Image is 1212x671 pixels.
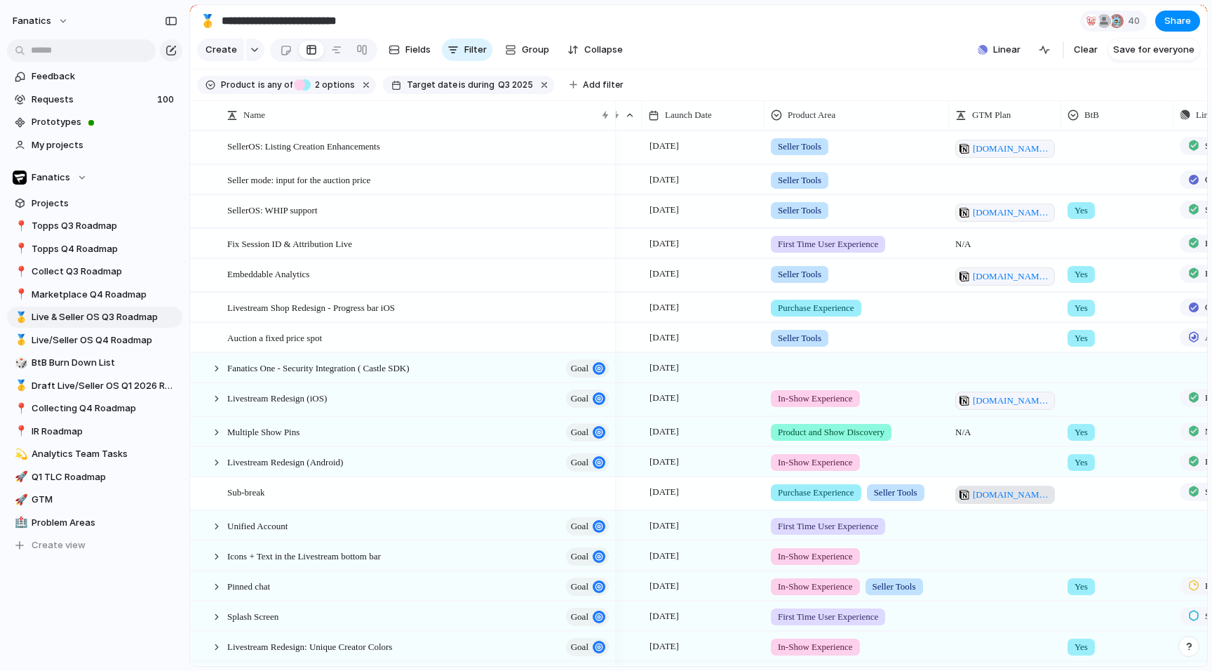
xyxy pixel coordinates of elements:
button: 🥇 [13,333,27,347]
span: Fanatics [32,171,70,185]
span: Requests [32,93,153,107]
span: [DATE] [646,390,682,406]
span: Seller mode: input for the auction price [227,171,370,187]
span: Yes [1075,331,1088,345]
span: is [459,79,466,91]
span: Yes [1075,640,1088,654]
span: Filter [464,43,487,57]
button: goal [566,390,609,408]
button: fanatics [6,10,76,32]
button: 📍 [13,288,27,302]
a: 📍Topps Q3 Roadmap [7,215,182,237]
span: Seller Tools [778,140,821,154]
a: [DOMAIN_NAME][URL] [955,204,1055,222]
button: Q3 2025 [495,77,536,93]
a: Feedback [7,66,182,87]
span: Live/Seller OS Q4 Roadmap [32,333,177,347]
a: 💫Analytics Team Tasks [7,444,182,465]
span: SellerOS: WHIP support [227,201,318,218]
span: goal [571,453,588,472]
span: Seller Tools [778,204,821,218]
span: BtB [1084,108,1099,122]
button: 🥇 [13,379,27,393]
span: Sub-break [227,484,264,500]
span: My projects [32,138,177,152]
span: Yes [1075,301,1088,315]
button: Create [197,39,244,61]
button: goal [566,517,609,536]
span: Target date [407,79,457,91]
button: goal [566,547,609,566]
div: 📍 [15,264,25,280]
a: 📍Collecting Q4 Roadmap [7,398,182,419]
span: Launch Date [665,108,712,122]
span: Multiple Show Pins [227,423,299,439]
a: 🥇Draft Live/Seller OS Q1 2026 Roadmap [7,376,182,397]
span: Embeddable Analytics [227,265,309,281]
span: Yes [1075,267,1088,281]
span: 40 [1128,14,1144,28]
span: In-Show Experience [778,580,853,594]
span: Splash Screen [227,608,278,624]
button: goal [566,453,609,472]
button: Create view [7,535,182,556]
span: SellerOS: Listing Creation Enhancements [227,138,380,154]
button: isany of [255,77,295,93]
button: isduring [457,77,497,93]
span: Livestream Redesign (Android) [227,453,343,470]
span: fanatics [13,14,51,28]
span: In-Show Experience [778,640,853,654]
div: 🥇 [200,11,215,30]
span: Unified Account [227,517,288,533]
span: Seller Tools [778,267,821,281]
span: [DOMAIN_NAME][URL] [973,206,1051,220]
div: 🏥 [15,514,25,531]
span: Icons + Text in the Livestream bottom bar [227,547,381,564]
span: options [311,79,355,91]
button: 📍 [13,242,27,256]
span: [DOMAIN_NAME][URL] [973,270,1051,284]
span: Livestream Redesign: Unique Creator Colors [227,638,392,654]
span: [DOMAIN_NAME][URL] [973,142,1051,156]
button: 🚀 [13,493,27,507]
span: N/A [950,230,1060,251]
span: [DATE] [646,453,682,470]
span: goal [571,423,588,442]
button: Save for everyone [1107,39,1200,61]
span: GTM Plan [972,108,1011,122]
span: Yes [1075,425,1088,439]
span: In-Show Experience [778,392,853,406]
span: any of [265,79,292,91]
span: BtB Burn Down List [32,356,177,370]
span: [DATE] [646,329,682,346]
div: 🥇 [15,378,25,394]
div: 📍 [15,401,25,417]
span: goal [571,359,588,378]
span: Auction a fixed price spot [227,329,322,345]
span: Draft Live/Seller OS Q1 2026 Roadmap [32,379,177,393]
span: Fanatics One - Security Integration ( Castle SDK) [227,359,410,376]
a: 🏥Problem Areas [7,512,182,533]
span: Feedback [32,69,177,84]
span: Topps Q3 Roadmap [32,219,177,233]
span: 2 [311,79,322,90]
span: Product and Show Discovery [778,425,884,439]
button: 📍 [13,425,27,439]
span: [DATE] [646,578,682,594]
div: 📍Collect Q3 Roadmap [7,261,182,282]
button: 📍 [13,401,27,416]
span: Group [522,43,549,57]
span: Fields [405,43,431,57]
span: Live & Seller OS Q3 Roadmap [32,310,177,324]
span: Name [243,108,265,122]
span: [DATE] [646,138,682,154]
button: 2 options [294,77,358,93]
span: N/A [950,418,1060,439]
button: goal [566,359,609,378]
span: Purchase Experience [778,486,854,500]
span: Save for everyone [1113,43,1194,57]
button: goal [566,638,609,656]
span: [DATE] [646,359,682,376]
span: Prototypes [32,115,177,129]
